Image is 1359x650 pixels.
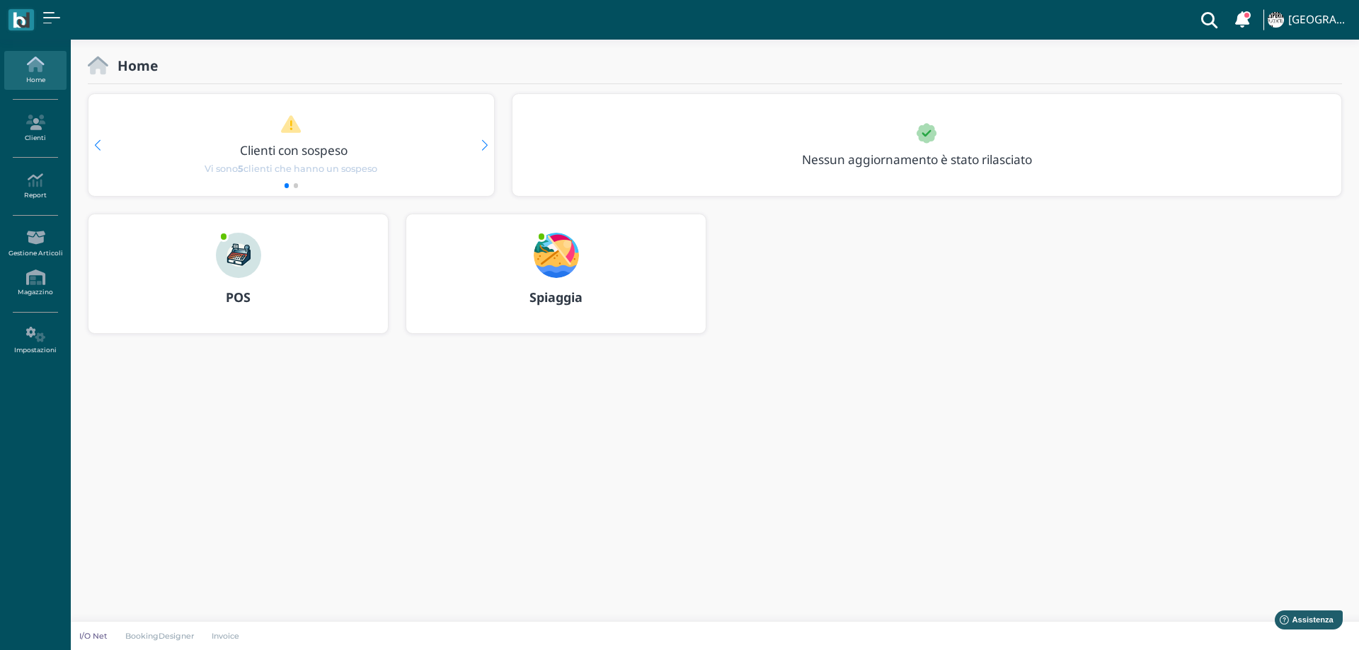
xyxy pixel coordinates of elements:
h4: [GEOGRAPHIC_DATA] [1288,14,1351,26]
div: 1 / 1 [512,94,1341,196]
a: Home [4,51,66,90]
a: Clienti [4,109,66,148]
a: Gestione Articoli [4,224,66,263]
h3: Clienti con sospeso [118,144,469,157]
iframe: Help widget launcher [1258,606,1347,638]
h3: Nessun aggiornamento è stato rilasciato [793,153,1065,166]
a: Impostazioni [4,321,66,360]
div: Next slide [481,140,488,151]
span: Vi sono clienti che hanno un sospeso [205,162,377,175]
b: Spiaggia [529,289,583,306]
img: logo [13,12,29,28]
img: ... [534,233,579,278]
h2: Home [108,58,158,73]
a: ... POS [88,214,389,351]
div: 1 / 2 [88,94,494,196]
a: ... Spiaggia [406,214,706,351]
a: Clienti con sospeso Vi sono5clienti che hanno un sospeso [115,115,466,175]
img: ... [1268,12,1283,28]
b: 5 [238,163,243,174]
span: Assistenza [42,11,93,22]
a: Report [4,167,66,206]
div: Previous slide [94,140,101,151]
a: Magazzino [4,264,66,303]
img: ... [216,233,261,278]
b: POS [226,289,251,306]
a: ... [GEOGRAPHIC_DATA] [1266,3,1351,37]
